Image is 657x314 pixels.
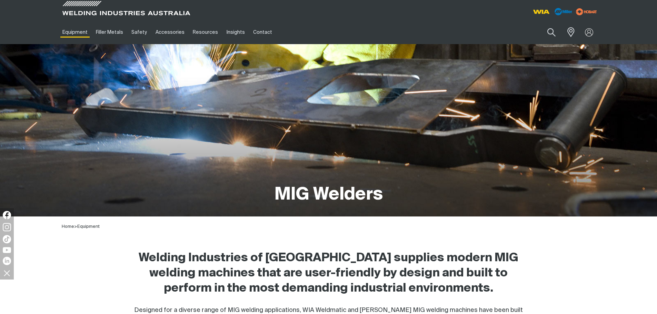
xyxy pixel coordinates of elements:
a: Equipment [77,224,100,229]
img: LinkedIn [3,257,11,265]
input: Product name or item number... [531,24,563,40]
a: Equipment [58,20,92,44]
span: > [74,224,77,229]
a: Home [62,224,74,229]
img: YouTube [3,247,11,253]
a: Contact [249,20,276,44]
a: Insights [222,20,249,44]
a: Filler Metals [92,20,127,44]
button: Search products [540,24,563,40]
a: Accessories [151,20,189,44]
h1: MIG Welders [275,184,383,206]
img: hide socials [1,267,13,279]
a: Resources [189,20,222,44]
img: Instagram [3,223,11,231]
img: TikTok [3,235,11,243]
img: Facebook [3,211,11,219]
nav: Main [58,20,464,44]
h2: Welding Industries of [GEOGRAPHIC_DATA] supplies modern MIG welding machines that are user-friend... [134,251,523,296]
img: miller [574,7,599,17]
a: Safety [127,20,151,44]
